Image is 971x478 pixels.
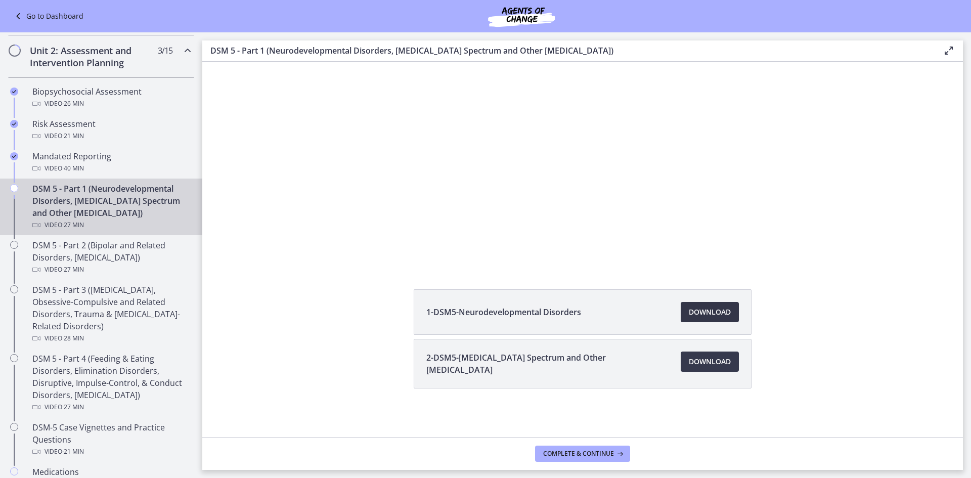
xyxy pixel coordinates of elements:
div: Video [32,446,190,458]
img: Agents of Change [461,4,582,28]
div: Video [32,401,190,413]
div: Video [32,219,190,231]
span: · 28 min [62,332,84,344]
span: · 26 min [62,98,84,110]
i: Completed [10,152,18,160]
h2: Unit 2: Assessment and Intervention Planning [30,45,153,69]
div: Biopsychosocial Assessment [32,85,190,110]
a: Download [681,352,739,372]
div: Risk Assessment [32,118,190,142]
div: DSM-5 Case Vignettes and Practice Questions [32,421,190,458]
i: Completed [10,88,18,96]
div: DSM 5 - Part 4 (Feeding & Eating Disorders, Elimination Disorders, Disruptive, Impulse-Control, &... [32,353,190,413]
a: Download [681,302,739,322]
div: Video [32,162,190,175]
div: Video [32,264,190,276]
span: 2-DSM5-[MEDICAL_DATA] Spectrum and Other [MEDICAL_DATA] [426,352,669,376]
a: Go to Dashboard [12,10,83,22]
span: 1-DSM5-Neurodevelopmental Disorders [426,306,581,318]
div: Mandated Reporting [32,150,190,175]
div: Video [32,130,190,142]
i: Completed [10,120,18,128]
span: · 27 min [62,401,84,413]
span: · 21 min [62,446,84,458]
span: · 27 min [62,264,84,276]
h3: DSM 5 - Part 1 (Neurodevelopmental Disorders, [MEDICAL_DATA] Spectrum and Other [MEDICAL_DATA]) [210,45,926,57]
div: DSM 5 - Part 2 (Bipolar and Related Disorders, [MEDICAL_DATA]) [32,239,190,276]
span: Download [689,306,731,318]
span: · 21 min [62,130,84,142]
button: Complete & continue [535,446,630,462]
div: Video [32,332,190,344]
span: Complete & continue [543,450,614,458]
div: Video [32,98,190,110]
div: DSM 5 - Part 3 ([MEDICAL_DATA], Obsessive-Compulsive and Related Disorders, Trauma & [MEDICAL_DAT... [32,284,190,344]
span: · 40 min [62,162,84,175]
span: 3 / 15 [158,45,172,57]
span: Download [689,356,731,368]
span: · 27 min [62,219,84,231]
div: DSM 5 - Part 1 (Neurodevelopmental Disorders, [MEDICAL_DATA] Spectrum and Other [MEDICAL_DATA]) [32,183,190,231]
